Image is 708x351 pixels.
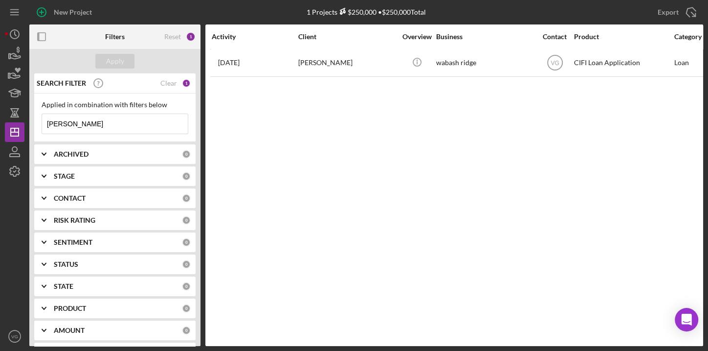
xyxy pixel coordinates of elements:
[182,282,191,291] div: 0
[218,59,240,67] time: 2025-08-31 00:13
[164,33,181,41] div: Reset
[11,334,18,339] text: VG
[105,33,125,41] b: Filters
[182,172,191,181] div: 0
[182,150,191,159] div: 0
[95,54,134,69] button: Apply
[54,150,88,158] b: ARCHIVED
[42,101,188,109] div: Applied in combination with filters below
[298,50,396,76] div: [PERSON_NAME]
[337,8,376,16] div: $250,000
[186,32,196,42] div: 1
[106,54,124,69] div: Apply
[307,8,426,16] div: 1 Projects • $250,000 Total
[574,33,672,41] div: Product
[182,238,191,247] div: 0
[54,2,92,22] div: New Project
[54,216,95,224] b: RISK RATING
[54,194,86,202] b: CONTACT
[5,327,24,346] button: VG
[658,2,679,22] div: Export
[298,33,396,41] div: Client
[54,282,73,290] b: STATE
[54,304,86,312] b: PRODUCT
[37,79,86,87] b: SEARCH FILTER
[160,79,177,87] div: Clear
[182,260,191,269] div: 0
[536,33,573,41] div: Contact
[54,238,92,246] b: SENTIMENT
[436,50,534,76] div: wabash ridge
[398,33,435,41] div: Overview
[182,79,191,88] div: 1
[54,260,78,268] b: STATUS
[54,172,75,180] b: STAGE
[212,33,297,41] div: Activity
[574,50,672,76] div: CIFI Loan Application
[648,2,703,22] button: Export
[182,304,191,313] div: 0
[675,308,698,331] div: Open Intercom Messenger
[182,216,191,225] div: 0
[29,2,102,22] button: New Project
[182,326,191,335] div: 0
[54,327,85,334] b: AMOUNT
[551,60,559,67] text: VG
[436,33,534,41] div: Business
[182,194,191,203] div: 0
